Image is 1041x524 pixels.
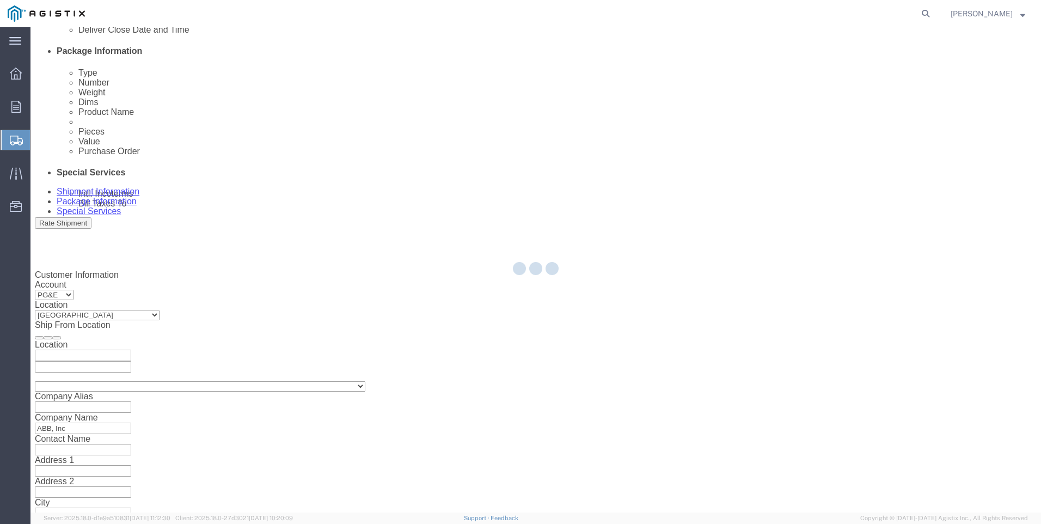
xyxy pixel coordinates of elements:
[130,515,170,521] span: [DATE] 11:12:30
[950,7,1026,20] button: [PERSON_NAME]
[175,515,293,521] span: Client: 2025.18.0-27d3021
[491,515,518,521] a: Feedback
[44,515,170,521] span: Server: 2025.18.0-d1e9a510831
[860,514,1028,523] span: Copyright © [DATE]-[DATE] Agistix Inc., All Rights Reserved
[8,5,85,22] img: logo
[464,515,491,521] a: Support
[951,8,1013,20] span: Cinthia Mclamb
[249,515,293,521] span: [DATE] 10:20:09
